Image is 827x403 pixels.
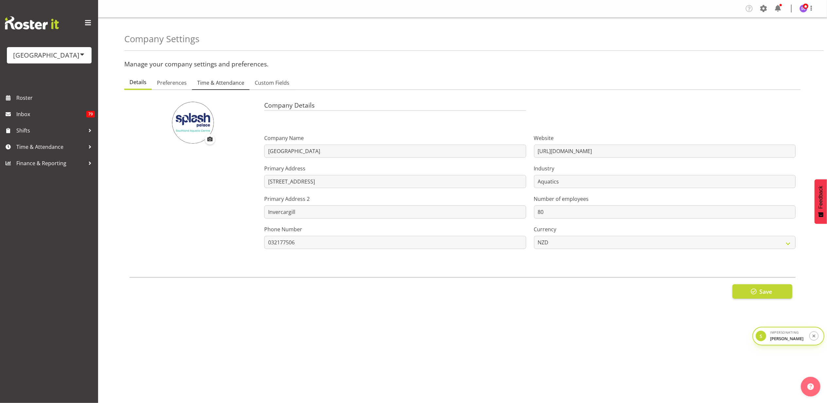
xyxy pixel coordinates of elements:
span: Shifts [16,126,85,135]
img: stephen-cook564.jpg [800,5,807,12]
span: Time & Attendance [16,142,85,152]
span: 79 [86,111,95,117]
img: help-xxl-2.png [807,383,814,390]
span: Inbox [16,109,86,119]
div: [GEOGRAPHIC_DATA] [13,50,85,60]
span: Custom Fields [255,79,289,87]
h2: Company Settings [124,34,199,44]
button: Feedback - Show survey [815,179,827,224]
span: Preferences [157,79,187,87]
span: Finance & Reporting [16,158,85,168]
img: Rosterit website logo [5,16,59,29]
h3: Manage your company settings and preferences. [124,61,801,68]
span: Details [129,78,146,86]
span: Feedback [818,186,824,209]
span: Time & Attendance [197,79,244,87]
button: Stop impersonation [809,331,818,341]
span: Roster [16,93,95,103]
